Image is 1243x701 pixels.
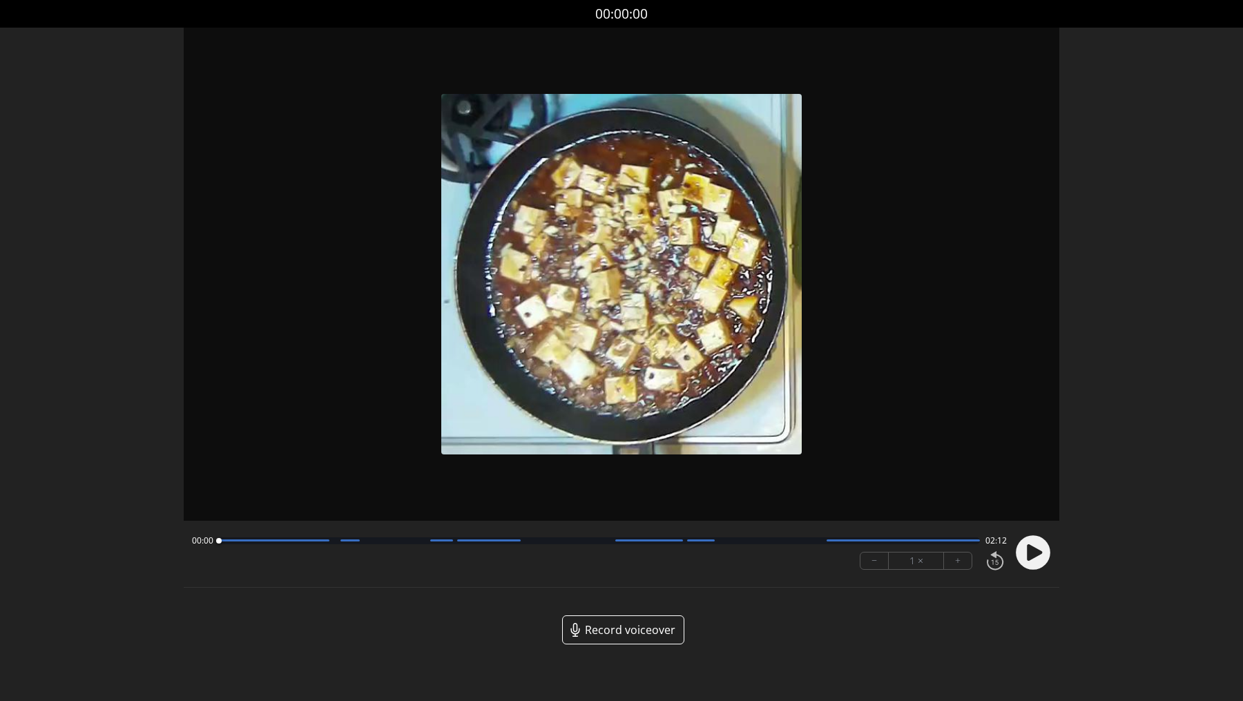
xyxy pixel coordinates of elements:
img: Poster Image [441,94,802,454]
span: 00:00 [192,535,213,546]
span: 02:12 [985,535,1007,546]
a: 00:00:00 [595,4,648,24]
div: 1 × [889,553,944,569]
button: + [944,553,972,569]
span: Record voiceover [585,622,675,638]
button: − [860,553,889,569]
a: Record voiceover [562,615,684,644]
